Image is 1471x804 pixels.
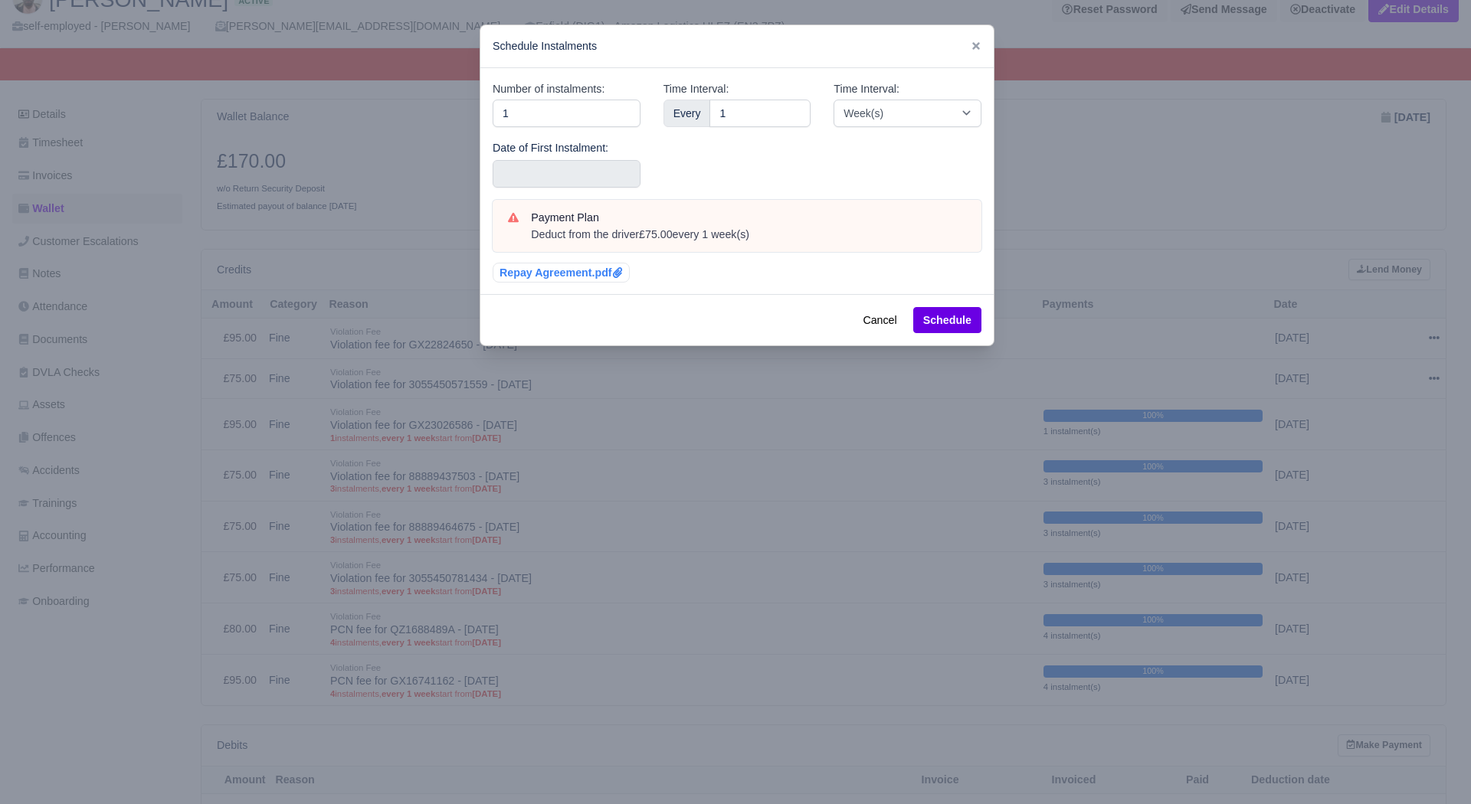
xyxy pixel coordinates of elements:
div: Deduct from the driver every 1 week(s) [531,227,966,243]
div: Schedule Instalments [480,25,994,68]
button: Schedule [913,307,981,333]
h6: Payment Plan [531,211,966,224]
label: Number of instalments: [493,80,604,98]
label: Time Interval: [834,80,899,98]
strong: £75.00 [639,228,673,240]
div: Every [663,100,711,127]
label: Time Interval: [663,80,729,98]
label: Date of First Instalment: [493,139,608,157]
a: Repay Agreement.pdf [493,263,630,283]
button: Cancel [853,307,906,333]
iframe: Chat Widget [1195,626,1471,804]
